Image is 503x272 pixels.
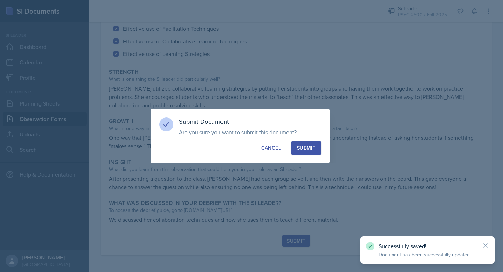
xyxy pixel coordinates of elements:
button: Submit [291,141,321,155]
p: Are you sure you want to submit this document? [179,129,321,136]
button: Cancel [255,141,287,155]
div: Submit [297,144,315,151]
p: Document has been successfully updated [379,251,476,258]
h3: Submit Document [179,117,321,126]
div: Cancel [261,144,281,151]
p: Successfully saved! [379,243,476,250]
